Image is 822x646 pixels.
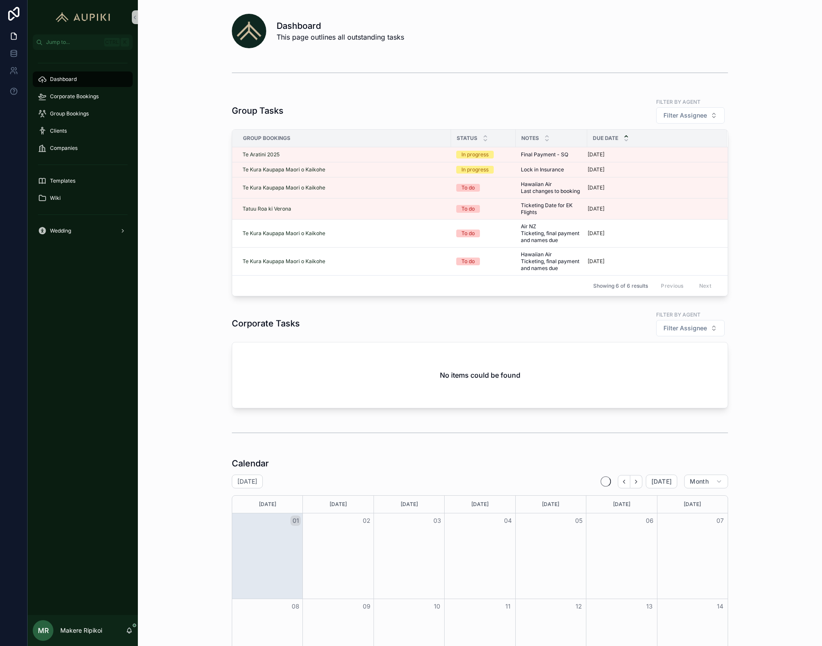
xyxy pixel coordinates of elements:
button: 01 [290,516,301,526]
img: App logo [52,10,114,24]
a: Final Payment - SQ [521,151,582,158]
a: Te Kura Kaupapa Maori o Kaikohe [243,166,446,173]
div: [DATE] [659,496,726,513]
p: [DATE] [588,205,604,212]
button: 13 [645,601,655,612]
button: 04 [503,516,513,526]
button: 11 [503,601,513,612]
label: Filter by agent [656,311,701,318]
a: Te Kura Kaupapa Maori o Kaikohe [243,258,446,265]
a: Companies [33,140,133,156]
a: [DATE] [588,166,716,173]
button: 09 [361,601,372,612]
p: [DATE] [588,258,604,265]
span: Showing 6 of 6 results [593,283,648,289]
div: In progress [461,151,489,158]
a: To do [456,258,511,265]
a: Wiki [33,190,133,206]
span: Companies [50,145,78,152]
span: Hawaiian Air Last changes to booking [521,181,582,195]
span: Notes [521,135,539,142]
span: This page outlines all outstanding tasks [277,32,404,42]
a: Corporate Bookings [33,89,133,104]
div: [DATE] [304,496,372,513]
div: To do [461,184,475,192]
a: Lock in Insurance [521,166,582,173]
span: Final Payment - SQ [521,151,568,158]
a: Te Aratini 2025 [243,151,280,158]
div: [DATE] [588,496,655,513]
a: Clients [33,123,133,139]
a: Te Kura Kaupapa Maori o Kaikohe [243,184,325,191]
a: Dashboard [33,71,133,87]
div: [DATE] [234,496,301,513]
p: [DATE] [588,151,604,158]
a: [DATE] [588,151,716,158]
div: [DATE] [446,496,514,513]
p: [DATE] [588,230,604,237]
a: In progress [456,166,511,174]
button: Month [684,475,728,488]
p: [DATE] [588,184,604,191]
button: 12 [573,601,584,612]
h1: Group Tasks [232,105,283,117]
a: To do [456,230,511,237]
a: [DATE] [588,230,716,237]
button: Select Button [656,320,725,336]
button: 10 [432,601,442,612]
span: Ctrl [104,38,120,47]
div: In progress [461,166,489,174]
a: Te Kura Kaupapa Maori o Kaikohe [243,258,325,265]
a: Wedding [33,223,133,239]
a: [DATE] [588,205,716,212]
span: Filter Assignee [663,111,707,120]
span: Wiki [50,195,61,202]
button: Next [630,475,642,488]
span: Ticketing Date for EK Flights [521,202,582,216]
button: [DATE] [646,475,677,488]
button: 06 [645,516,655,526]
a: To do [456,184,511,192]
div: scrollable content [28,50,138,250]
a: Air NZ Ticketing, final payment and names due [521,223,582,244]
h1: Dashboard [277,20,404,32]
span: Status [457,135,477,142]
span: Corporate Bookings [50,93,99,100]
a: To do [456,205,511,213]
a: Tatuu Roa ki Verona [243,205,291,212]
a: Te Aratini 2025 [243,151,446,158]
a: [DATE] [588,258,716,265]
span: Group Bookings [50,110,89,117]
label: Filter by agent [656,98,701,106]
button: 07 [715,516,725,526]
span: Clients [50,127,67,134]
button: Select Button [656,107,725,124]
div: [DATE] [517,496,585,513]
span: Filter Assignee [663,324,707,332]
span: Group Bookings [243,135,290,142]
button: 05 [573,516,584,526]
button: 08 [290,601,301,612]
a: Te Kura Kaupapa Maori o Kaikohe [243,166,325,173]
a: Group Bookings [33,106,133,121]
a: Te Kura Kaupapa Maori o Kaikohe [243,230,325,237]
a: Tatuu Roa ki Verona [243,205,446,212]
span: [DATE] [651,478,672,485]
a: Hawaiian Air Ticketing, final payment and names due [521,251,582,272]
h2: No items could be found [440,370,520,380]
div: To do [461,258,475,265]
span: MR [38,625,49,636]
span: Lock in Insurance [521,166,564,173]
a: Te Kura Kaupapa Maori o Kaikohe [243,230,446,237]
button: Back [618,475,630,488]
a: Te Kura Kaupapa Maori o Kaikohe [243,184,446,191]
span: Templates [50,177,75,184]
span: Wedding [50,227,71,234]
h1: Calendar [232,457,269,469]
div: To do [461,205,475,213]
